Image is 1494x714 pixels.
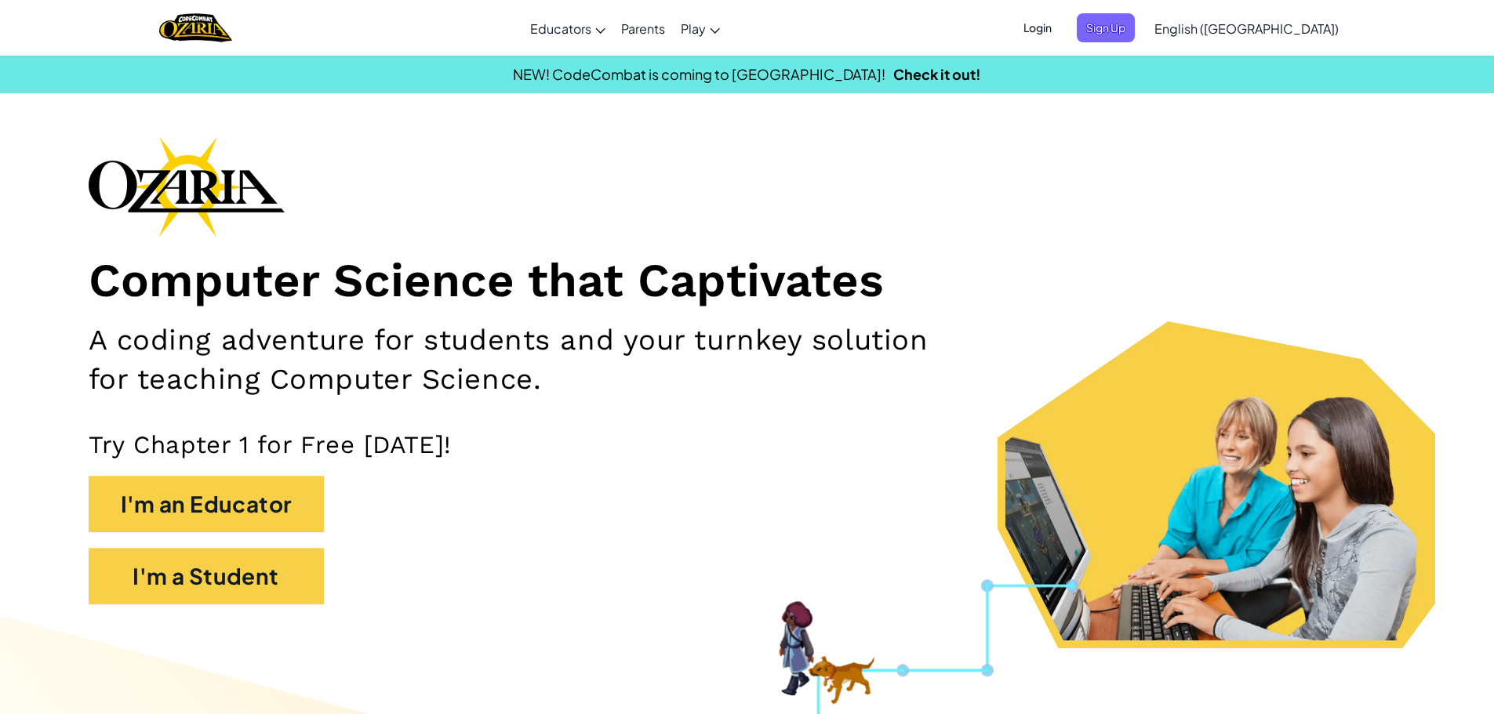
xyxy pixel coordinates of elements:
[673,7,728,49] a: Play
[681,20,706,37] span: Play
[89,252,1406,310] h1: Computer Science that Captivates
[1014,13,1061,42] button: Login
[1147,7,1347,49] a: English ([GEOGRAPHIC_DATA])
[89,321,972,398] h2: A coding adventure for students and your turnkey solution for teaching Computer Science.
[513,65,885,83] span: NEW! CodeCombat is coming to [GEOGRAPHIC_DATA]!
[89,548,324,604] button: I'm a Student
[613,7,673,49] a: Parents
[893,65,981,83] a: Check it out!
[522,7,613,49] a: Educators
[1154,20,1339,37] span: English ([GEOGRAPHIC_DATA])
[89,429,1406,460] p: Try Chapter 1 for Free [DATE]!
[89,136,285,237] img: Ozaria branding logo
[159,12,232,44] a: Ozaria by CodeCombat logo
[89,476,324,532] button: I'm an Educator
[159,12,232,44] img: Home
[1077,13,1135,42] button: Sign Up
[530,20,591,37] span: Educators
